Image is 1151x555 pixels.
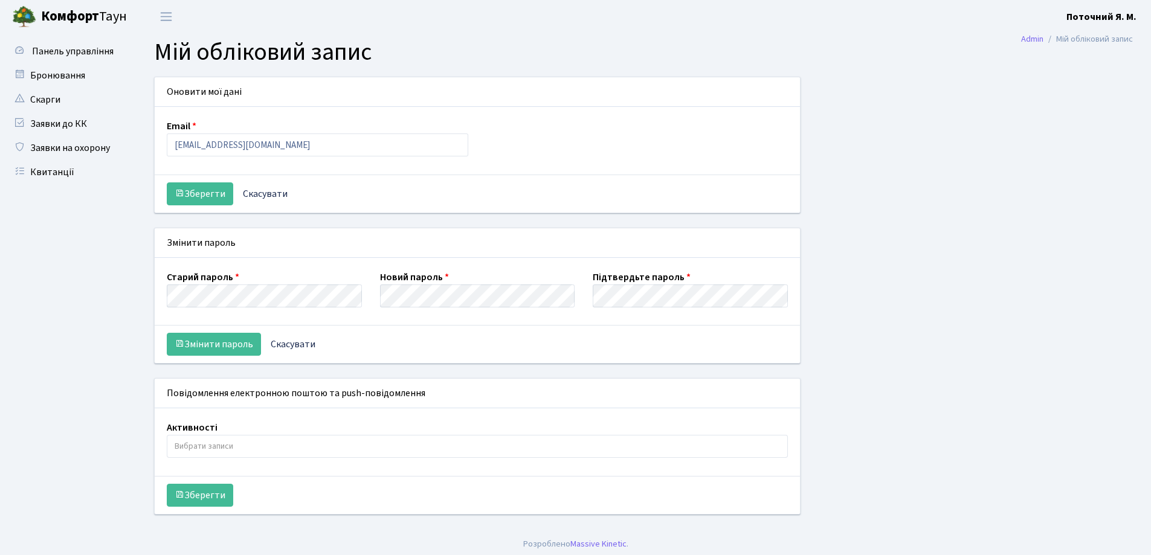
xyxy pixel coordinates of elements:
[167,182,233,205] button: Зберегти
[593,270,691,284] label: Підтвердьте пароль
[167,435,787,457] input: Вибрати записи
[380,270,449,284] label: Новий пароль
[6,112,127,136] a: Заявки до КК
[167,484,233,507] button: Зберегти
[1021,33,1043,45] a: Admin
[6,160,127,184] a: Квитанції
[167,333,261,356] button: Змінити пароль
[6,63,127,88] a: Бронювання
[570,537,627,550] a: Massive Kinetic
[155,77,800,107] div: Оновити мої дані
[6,88,127,112] a: Скарги
[167,420,218,435] label: Активності
[154,38,1133,67] h1: Мій обліковий запис
[6,136,127,160] a: Заявки на охорону
[151,7,181,27] button: Переключити навігацію
[6,39,127,63] a: Панель управління
[41,7,99,26] b: Комфорт
[1043,33,1133,46] li: Мій обліковий запис
[155,379,800,408] div: Повідомлення електронною поштою та push-повідомлення
[12,5,36,29] img: logo.png
[235,182,295,205] a: Скасувати
[1003,27,1151,52] nav: breadcrumb
[523,537,628,551] div: Розроблено .
[155,228,800,258] div: Змінити пароль
[167,119,196,133] label: Email
[32,45,114,58] span: Панель управління
[263,333,323,356] a: Скасувати
[41,7,127,27] span: Таун
[167,270,239,284] label: Старий пароль
[1066,10,1136,24] a: Поточний Я. М.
